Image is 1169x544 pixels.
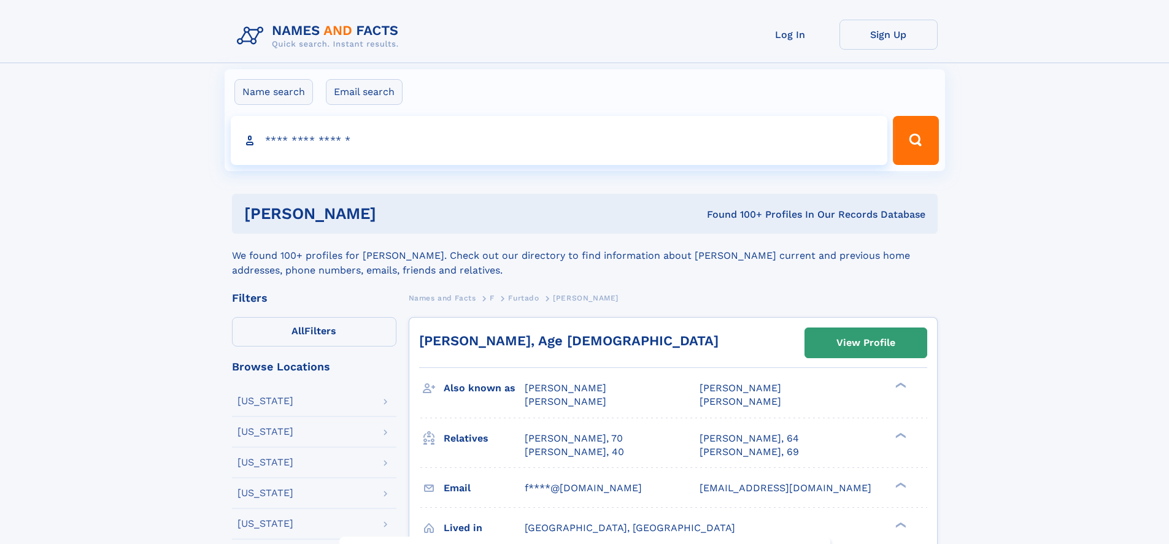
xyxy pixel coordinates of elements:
div: [US_STATE] [237,519,293,529]
h3: Lived in [444,518,525,538]
div: [US_STATE] [237,458,293,467]
span: [PERSON_NAME] [553,294,619,302]
a: [PERSON_NAME], 70 [525,432,623,445]
div: ❯ [892,431,907,439]
div: ❯ [892,481,907,489]
a: View Profile [805,328,927,358]
div: We found 100+ profiles for [PERSON_NAME]. Check out our directory to find information about [PERS... [232,234,938,278]
div: [US_STATE] [237,427,293,437]
div: Filters [232,293,396,304]
input: search input [231,116,888,165]
label: Name search [234,79,313,105]
div: View Profile [836,329,895,357]
div: Found 100+ Profiles In Our Records Database [541,208,925,221]
label: Email search [326,79,403,105]
h3: Also known as [444,378,525,399]
div: ❯ [892,381,907,389]
a: Names and Facts [409,290,476,305]
div: Browse Locations [232,361,396,372]
a: [PERSON_NAME], 64 [700,432,799,445]
span: [PERSON_NAME] [525,382,606,394]
span: [PERSON_NAME] [700,382,781,394]
div: [US_STATE] [237,488,293,498]
a: Sign Up [839,20,938,50]
span: Furtado [508,294,539,302]
span: All [291,325,304,337]
span: [PERSON_NAME] [525,396,606,407]
a: Furtado [508,290,539,305]
a: F [490,290,495,305]
label: Filters [232,317,396,347]
span: [GEOGRAPHIC_DATA], [GEOGRAPHIC_DATA] [525,522,735,534]
h3: Email [444,478,525,499]
a: [PERSON_NAME], Age [DEMOGRAPHIC_DATA] [419,333,719,348]
button: Search Button [893,116,938,165]
h1: [PERSON_NAME] [244,206,542,221]
a: [PERSON_NAME], 40 [525,445,624,459]
h3: Relatives [444,428,525,449]
img: Logo Names and Facts [232,20,409,53]
div: ❯ [892,521,907,529]
a: Log In [741,20,839,50]
span: F [490,294,495,302]
span: [PERSON_NAME] [700,396,781,407]
a: [PERSON_NAME], 69 [700,445,799,459]
span: [EMAIL_ADDRESS][DOMAIN_NAME] [700,482,871,494]
div: [US_STATE] [237,396,293,406]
